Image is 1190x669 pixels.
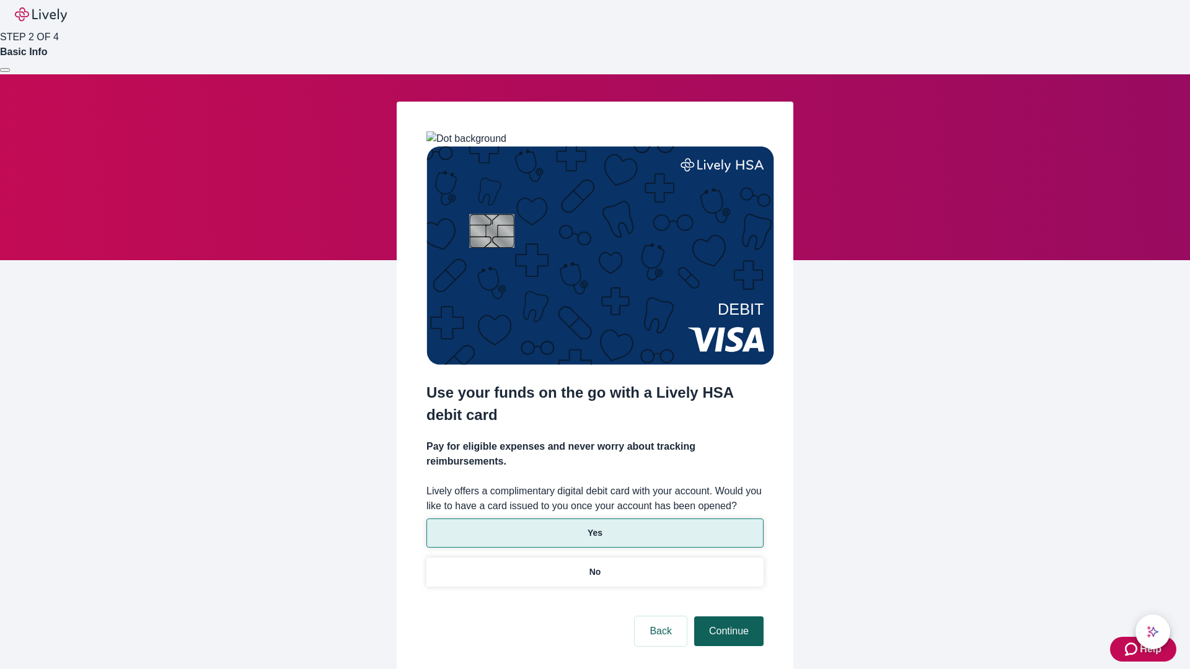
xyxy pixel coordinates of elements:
button: No [426,557,764,587]
h4: Pay for eligible expenses and never worry about tracking reimbursements. [426,439,764,469]
svg: Lively AI Assistant [1147,626,1159,638]
img: Lively [15,7,67,22]
button: Back [635,616,687,646]
h2: Use your funds on the go with a Lively HSA debit card [426,382,764,426]
label: Lively offers a complimentary digital debit card with your account. Would you like to have a card... [426,484,764,514]
img: Dot background [426,131,506,146]
button: Yes [426,518,764,548]
button: chat [1135,614,1170,649]
p: No [589,566,601,579]
button: Continue [694,616,764,646]
img: Debit card [426,146,774,365]
p: Yes [588,527,602,540]
svg: Zendesk support icon [1125,642,1140,657]
span: Help [1140,642,1161,657]
button: Zendesk support iconHelp [1110,637,1176,662]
